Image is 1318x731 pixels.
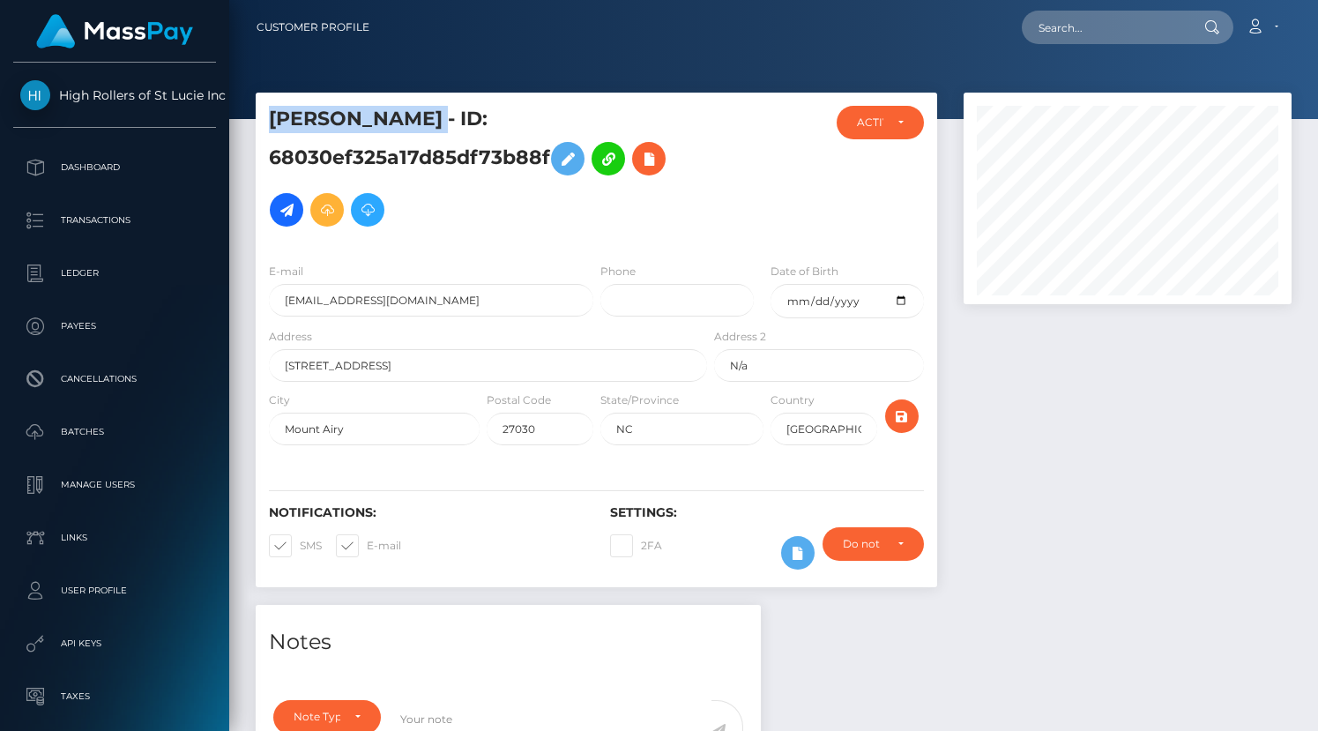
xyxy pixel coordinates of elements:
a: Dashboard [13,145,216,190]
img: High Rollers of St Lucie Inc [20,80,50,110]
a: Manage Users [13,463,216,507]
div: ACTIVE [857,116,883,130]
p: Ledger [20,260,209,287]
a: Taxes [13,675,216,719]
a: Batches [13,410,216,454]
p: Transactions [20,207,209,234]
label: City [269,392,290,408]
a: Ledger [13,251,216,295]
div: Do not require [843,537,883,551]
a: Transactions [13,198,216,242]
p: Dashboard [20,154,209,181]
img: MassPay Logo [36,14,193,48]
input: Search... [1022,11,1188,44]
a: Cancellations [13,357,216,401]
p: Manage Users [20,472,209,498]
p: Links [20,525,209,551]
label: Postal Code [487,392,551,408]
label: E-mail [269,264,303,280]
a: Links [13,516,216,560]
p: API Keys [20,630,209,657]
label: 2FA [610,534,662,557]
label: E-mail [336,534,401,557]
label: Address 2 [714,329,766,345]
label: Address [269,329,312,345]
label: Date of Birth [771,264,838,280]
h6: Notifications: [269,505,584,520]
div: Note Type [294,710,340,724]
span: High Rollers of St Lucie Inc [13,87,216,103]
a: Payees [13,304,216,348]
a: Customer Profile [257,9,369,46]
h5: [PERSON_NAME] - ID: 68030ef325a17d85df73b88f [269,106,697,235]
p: Payees [20,313,209,339]
h6: Settings: [610,505,925,520]
button: Do not require [823,527,924,561]
p: Batches [20,419,209,445]
h4: Notes [269,627,748,658]
a: API Keys [13,622,216,666]
p: Taxes [20,683,209,710]
label: SMS [269,534,322,557]
a: Initiate Payout [270,193,303,227]
label: State/Province [600,392,679,408]
a: User Profile [13,569,216,613]
label: Phone [600,264,636,280]
p: Cancellations [20,366,209,392]
label: Country [771,392,815,408]
p: User Profile [20,578,209,604]
button: ACTIVE [837,106,924,139]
